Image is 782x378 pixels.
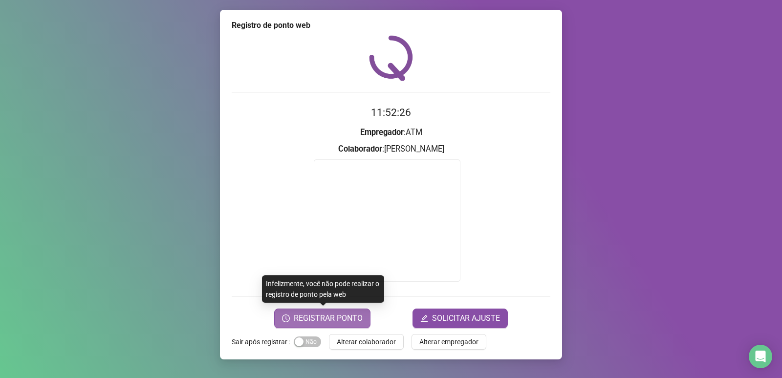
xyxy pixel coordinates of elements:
div: Infelizmente, você não pode realizar o registro de ponto pela web [262,275,384,303]
button: editSOLICITAR AJUSTE [413,309,508,328]
div: Registro de ponto web [232,20,550,31]
span: Alterar empregador [419,336,478,347]
strong: Colaborador [338,144,382,154]
span: Alterar colaborador [337,336,396,347]
img: QRPoint [369,35,413,81]
span: SOLICITAR AJUSTE [432,312,500,324]
button: Alterar colaborador [329,334,404,350]
h3: : [PERSON_NAME] [232,143,550,156]
time: 11:52:26 [371,107,411,118]
span: REGISTRAR PONTO [294,312,363,324]
button: REGISTRAR PONTO [274,309,370,328]
span: clock-circle [282,314,290,322]
div: Open Intercom Messenger [749,345,772,368]
label: Sair após registrar [232,334,294,350]
strong: Empregador [360,128,404,137]
h3: : ATM [232,126,550,139]
span: edit [420,314,428,322]
button: Alterar empregador [412,334,486,350]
